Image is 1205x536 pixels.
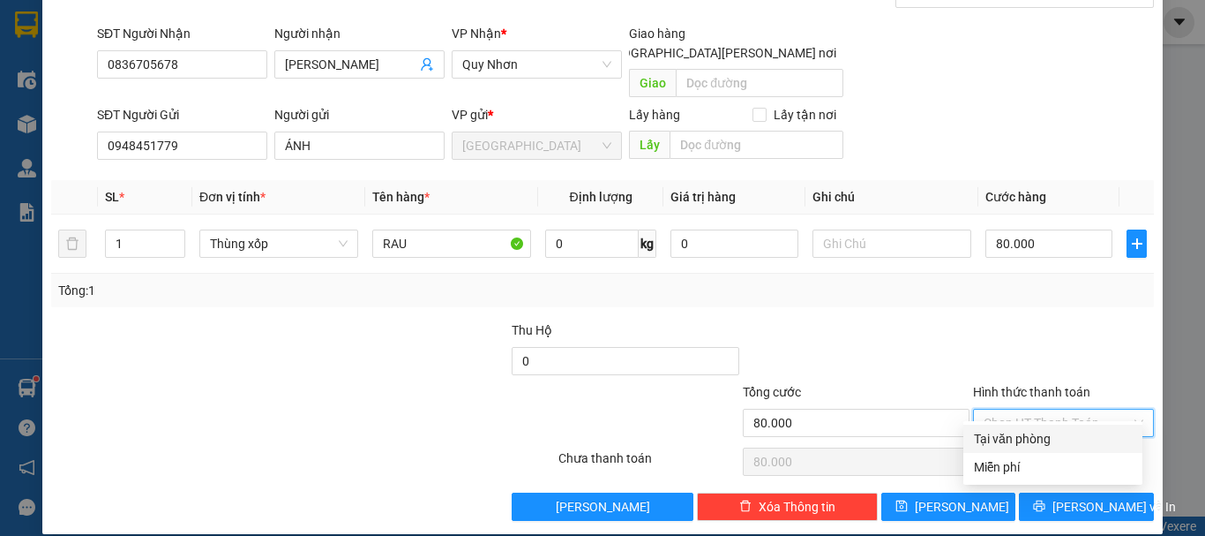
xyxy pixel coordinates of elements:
label: Hình thức thanh toán [973,385,1090,399]
span: Lấy hàng [629,108,680,122]
button: save[PERSON_NAME] [881,493,1016,521]
span: SL [105,190,119,204]
span: Tổng cước [743,385,801,399]
div: Tổng: 1 [58,281,467,300]
span: Cước hàng [985,190,1046,204]
span: Quy Nhơn [462,51,611,78]
span: Giá trị hàng [670,190,736,204]
span: Increase Value [165,230,184,244]
button: printer[PERSON_NAME] và In [1019,493,1154,521]
span: down [170,245,181,256]
input: Dọc đường [676,69,843,97]
span: VP Nhận [452,26,501,41]
span: Tên hàng [372,190,430,204]
div: Chưa thanh toán [557,449,741,479]
span: Thu Hộ [512,323,552,337]
span: up [170,233,181,244]
span: Thùng xốp [210,230,348,257]
span: kg [639,230,656,258]
span: Lấy tận nơi [767,105,843,125]
button: [PERSON_NAME] [512,493,692,521]
input: 0 [670,230,797,258]
div: Tại văn phòng [974,429,1132,449]
span: Decrease Value [165,244,184,257]
span: [GEOGRAPHIC_DATA][PERSON_NAME] nơi [595,43,843,63]
span: Giao hàng [629,26,685,41]
span: save [895,500,908,514]
span: user-add [420,57,434,72]
span: Giao [629,69,676,97]
span: Lấy [629,131,670,159]
span: Đơn vị tính [199,190,266,204]
div: SĐT Người Nhận [97,24,267,43]
span: [PERSON_NAME] [915,497,1009,517]
span: Định lượng [569,190,632,204]
input: Dọc đường [670,131,843,159]
div: Người gửi [274,105,445,125]
input: Ghi Chú [812,230,971,258]
li: VP [GEOGRAPHIC_DATA] [122,75,235,133]
div: Người nhận [274,24,445,43]
span: printer [1033,500,1045,514]
div: SĐT Người Gửi [97,105,267,125]
input: VD: Bàn, Ghế [372,230,531,258]
span: plus [1127,237,1146,251]
span: Xóa Thông tin [759,497,835,517]
div: Miễn phí [974,457,1132,477]
th: Ghi chú [805,180,978,215]
button: plus [1126,230,1147,258]
span: Đà Lạt [462,132,611,159]
div: VP gửi [452,105,622,125]
span: [PERSON_NAME] [556,497,650,517]
button: delete [58,230,86,258]
button: deleteXóa Thông tin [697,493,878,521]
span: [PERSON_NAME] và In [1052,497,1176,517]
span: delete [739,500,752,514]
li: Thanh Thuỷ [9,9,256,42]
li: VP [GEOGRAPHIC_DATA] [9,75,122,133]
